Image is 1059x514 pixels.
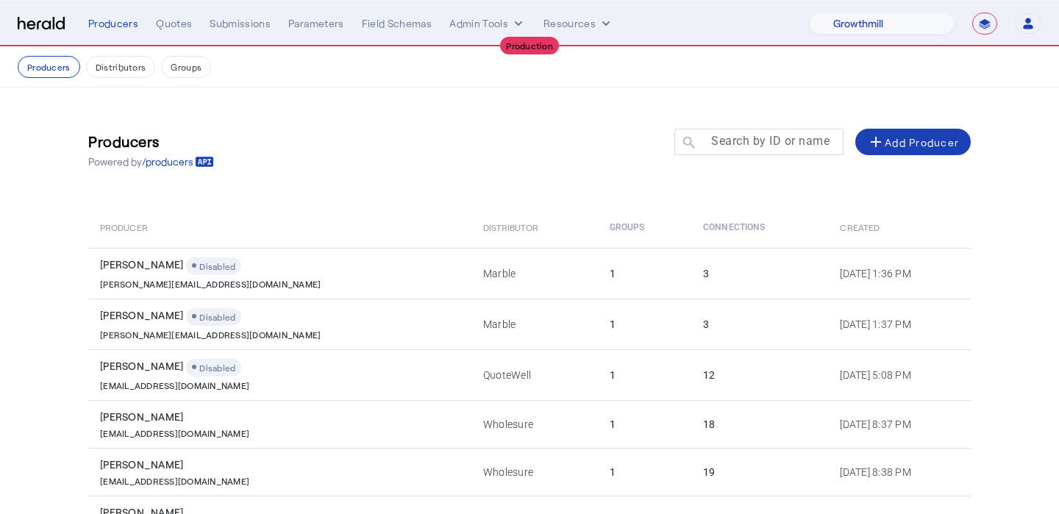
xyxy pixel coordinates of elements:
[88,154,214,169] p: Powered by
[598,248,692,299] td: 1
[598,349,692,400] td: 1
[100,424,249,439] p: [EMAIL_ADDRESS][DOMAIN_NAME]
[855,129,971,155] button: Add Producer
[703,368,822,382] div: 12
[703,417,822,432] div: 18
[598,448,692,496] td: 1
[161,56,211,78] button: Groups
[18,17,65,31] img: Herald Logo
[100,326,321,340] p: [PERSON_NAME][EMAIL_ADDRESS][DOMAIN_NAME]
[199,261,235,271] span: Disabled
[828,207,971,248] th: Created
[100,359,466,376] div: [PERSON_NAME]
[471,248,598,299] td: Marble
[598,400,692,448] td: 1
[703,266,822,281] div: 3
[449,16,526,31] button: internal dropdown menu
[100,472,249,487] p: [EMAIL_ADDRESS][DOMAIN_NAME]
[598,299,692,349] td: 1
[691,207,828,248] th: Connections
[100,257,466,275] div: [PERSON_NAME]
[867,133,885,151] mat-icon: add
[88,16,138,31] div: Producers
[471,448,598,496] td: Wholesure
[88,207,471,248] th: Producer
[471,207,598,248] th: Distributor
[156,16,192,31] div: Quotes
[828,349,971,400] td: [DATE] 5:08 PM
[703,465,822,479] div: 19
[100,275,321,290] p: [PERSON_NAME][EMAIL_ADDRESS][DOMAIN_NAME]
[100,376,249,391] p: [EMAIL_ADDRESS][DOMAIN_NAME]
[88,131,214,151] h3: Producers
[828,448,971,496] td: [DATE] 8:38 PM
[543,16,613,31] button: Resources dropdown menu
[18,56,80,78] button: Producers
[598,207,692,248] th: Groups
[867,133,959,151] div: Add Producer
[288,16,344,31] div: Parameters
[142,154,214,169] a: /producers
[828,299,971,349] td: [DATE] 1:37 PM
[828,400,971,448] td: [DATE] 8:37 PM
[828,248,971,299] td: [DATE] 1:36 PM
[471,349,598,400] td: QuoteWell
[100,410,466,424] div: [PERSON_NAME]
[703,317,822,332] div: 3
[711,134,830,148] mat-label: Search by ID or name
[199,312,235,322] span: Disabled
[471,400,598,448] td: Wholesure
[86,56,156,78] button: Distributors
[471,299,598,349] td: Marble
[500,37,559,54] div: Production
[100,457,466,472] div: [PERSON_NAME]
[210,16,271,31] div: Submissions
[199,363,235,373] span: Disabled
[100,308,466,326] div: [PERSON_NAME]
[362,16,432,31] div: Field Schemas
[674,135,699,153] mat-icon: search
